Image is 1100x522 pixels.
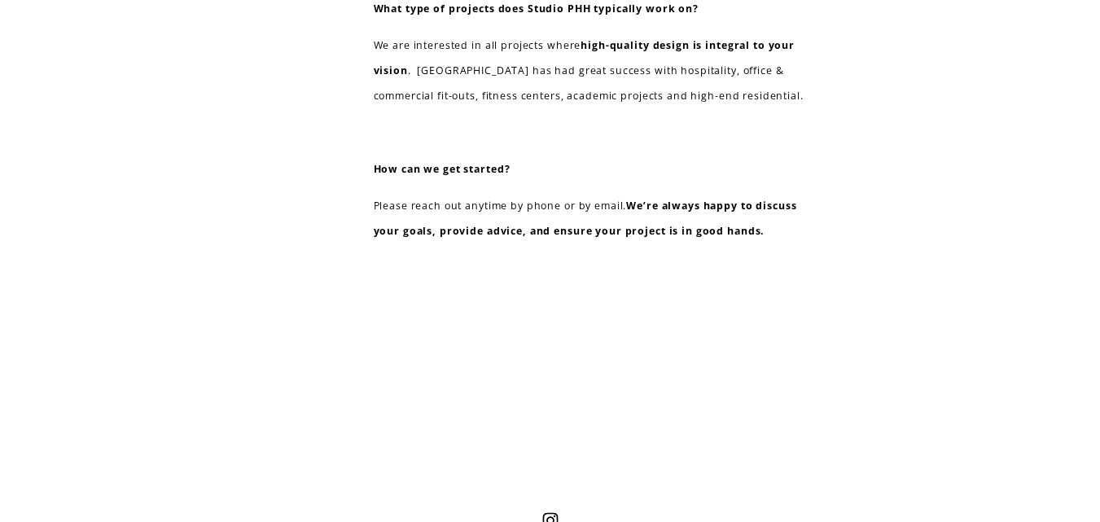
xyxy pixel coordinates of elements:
[374,33,817,109] p: We are interested in all projects where . [GEOGRAPHIC_DATA] has had great success with hospitalit...
[374,194,817,244] p: Please reach out anytime by phone or by email.
[374,162,511,176] strong: How can we get started?
[374,199,800,238] strong: We’re always happy to discuss your goals, provide advice, and ensure your project is in good hands.
[374,38,798,77] strong: high-quality design is integral to your vision
[374,2,699,15] strong: What type of projects does Studio PHH typically work on?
